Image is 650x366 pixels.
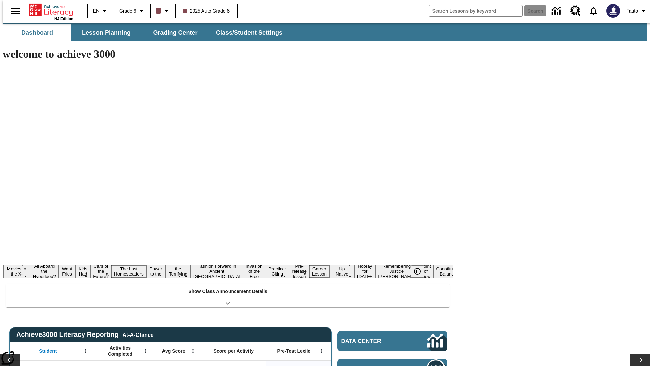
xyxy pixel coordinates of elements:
button: Open Menu [188,346,198,356]
button: Pause [411,265,424,278]
button: Slide 6 The Last Homesteaders [111,265,146,278]
p: Show Class Announcement Details [188,288,267,295]
button: Grade: Grade 6, Select a grade [116,5,148,17]
div: Show Class Announcement Details [6,284,450,307]
img: Avatar [606,4,620,18]
button: Slide 2 All Aboard the Hyperloop? [30,263,59,280]
button: Slide 3 Do You Want Fries With That? [59,255,75,288]
button: Slide 1 Taking Movies to the X-Dimension [3,260,30,283]
a: Data Center [337,331,447,351]
button: Slide 5 Cars of the Future? [90,263,111,280]
div: Pause [411,265,431,278]
button: Lesson carousel, Next [630,354,650,366]
button: Open Menu [317,346,327,356]
button: Open Menu [140,346,151,356]
button: Slide 7 Solar Power to the People [146,260,166,283]
button: Class/Student Settings [211,24,288,41]
button: Profile/Settings [624,5,650,17]
button: Open Menu [81,346,91,356]
button: Lesson Planning [72,24,140,41]
button: Slide 11 Mixed Practice: Citing Evidence [265,260,289,283]
div: SubNavbar [3,24,288,41]
a: Notifications [585,2,602,20]
button: Slide 18 The Constitution's Balancing Act [434,260,466,283]
span: 2025 Auto Grade 6 [183,7,230,15]
button: Dashboard [3,24,71,41]
span: Pre-Test Lexile [277,348,311,354]
span: Tauto [627,7,638,15]
span: Achieve3000 Literacy Reporting [16,331,154,339]
span: Activities Completed [98,345,143,357]
button: Slide 13 Career Lesson [309,265,329,278]
button: Language: EN, Select a language [90,5,112,17]
button: Slide 10 The Invasion of the Free CD [243,258,265,285]
a: Resource Center, Will open in new tab [566,2,585,20]
span: Student [39,348,57,354]
input: search field [429,5,522,16]
button: Grading Center [142,24,209,41]
a: Data Center [548,2,566,20]
button: Slide 12 Pre-release lesson [289,263,309,280]
button: Slide 4 Dirty Jobs Kids Had To Do [75,255,90,288]
span: Avg Score [162,348,185,354]
button: Select a new avatar [602,2,624,20]
span: Data Center [341,338,405,345]
span: Score per Activity [214,348,254,354]
div: Home [29,2,73,21]
h1: welcome to achieve 3000 [3,48,453,60]
span: EN [93,7,100,15]
button: Slide 8 Attack of the Terrifying Tomatoes [166,260,191,283]
div: SubNavbar [3,23,647,41]
button: Slide 14 Cooking Up Native Traditions [329,260,354,283]
span: Grade 6 [119,7,136,15]
button: Slide 15 Hooray for Constitution Day! [354,263,375,280]
button: Open side menu [5,1,25,21]
button: Slide 16 Remembering Justice O'Connor [375,263,418,280]
span: NJ Edition [54,17,73,21]
div: At-A-Glance [122,331,153,338]
button: Slide 9 Fashion Forward in Ancient Rome [191,263,243,280]
button: Class color is dark brown. Change class color [153,5,173,17]
a: Home [29,3,73,17]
